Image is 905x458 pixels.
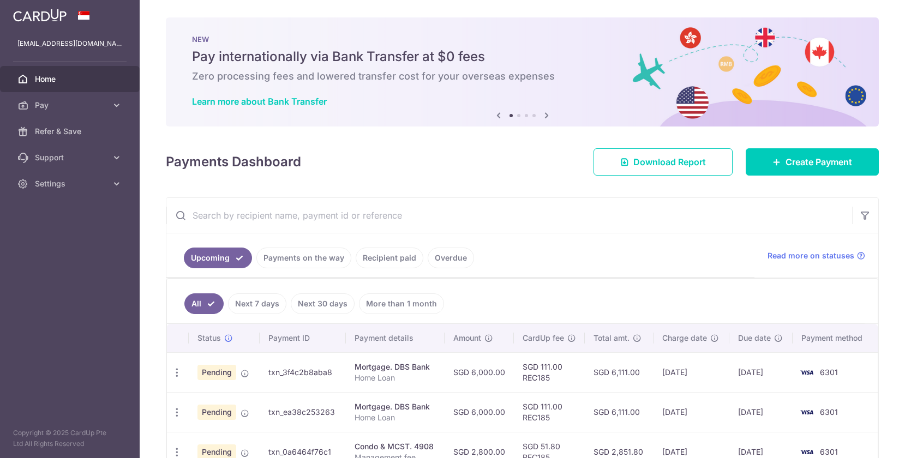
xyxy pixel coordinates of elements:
span: Amount [453,333,481,343]
span: 6301 [820,407,838,417]
span: Pay [35,100,107,111]
p: Home Loan [355,372,436,383]
img: Bank Card [796,366,818,379]
td: [DATE] [654,392,729,432]
td: SGD 6,111.00 [585,352,654,392]
div: Mortgage. DBS Bank [355,401,436,412]
span: Read more on statuses [768,250,854,261]
div: Mortgage. DBS Bank [355,361,436,372]
td: SGD 6,000.00 [445,352,514,392]
span: Refer & Save [35,126,107,137]
div: Condo & MCST. 4908 [355,441,436,452]
td: [DATE] [729,352,793,392]
td: txn_ea38c253263 [260,392,346,432]
p: Home Loan [355,412,436,423]
span: CardUp fee [523,333,564,343]
span: Pending [197,405,236,420]
td: [DATE] [729,392,793,432]
a: Payments on the way [256,248,351,268]
span: Download Report [633,155,706,168]
span: 6301 [820,447,838,456]
p: [EMAIL_ADDRESS][DOMAIN_NAME] [17,38,122,49]
a: Learn more about Bank Transfer [192,96,327,107]
a: Next 7 days [228,293,286,314]
td: SGD 6,111.00 [585,392,654,432]
h4: Payments Dashboard [166,152,301,172]
a: All [184,293,224,314]
a: Create Payment [746,148,879,176]
p: NEW [192,35,853,44]
a: Next 30 days [291,293,355,314]
th: Payment ID [260,324,346,352]
span: Status [197,333,221,343]
span: Pending [197,365,236,380]
span: 6301 [820,367,838,377]
span: Due date [738,333,771,343]
a: Read more on statuses [768,250,865,261]
a: Upcoming [184,248,252,268]
h6: Zero processing fees and lowered transfer cost for your overseas expenses [192,70,853,83]
img: CardUp [13,9,67,22]
span: Settings [35,178,107,189]
span: Support [35,152,107,163]
td: SGD 6,000.00 [445,392,514,432]
td: SGD 111.00 REC185 [514,352,585,392]
a: Download Report [594,148,733,176]
h5: Pay internationally via Bank Transfer at $0 fees [192,48,853,65]
td: txn_3f4c2b8aba8 [260,352,346,392]
img: Bank Card [796,406,818,419]
span: Charge date [662,333,707,343]
a: Overdue [428,248,474,268]
input: Search by recipient name, payment id or reference [166,198,852,233]
a: More than 1 month [359,293,444,314]
span: Total amt. [594,333,630,343]
span: Home [35,74,107,85]
a: Recipient paid [356,248,423,268]
img: Bank transfer banner [166,17,879,126]
td: SGD 111.00 REC185 [514,392,585,432]
td: [DATE] [654,352,729,392]
th: Payment details [346,324,445,352]
span: Create Payment [786,155,852,168]
th: Payment method [793,324,878,352]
